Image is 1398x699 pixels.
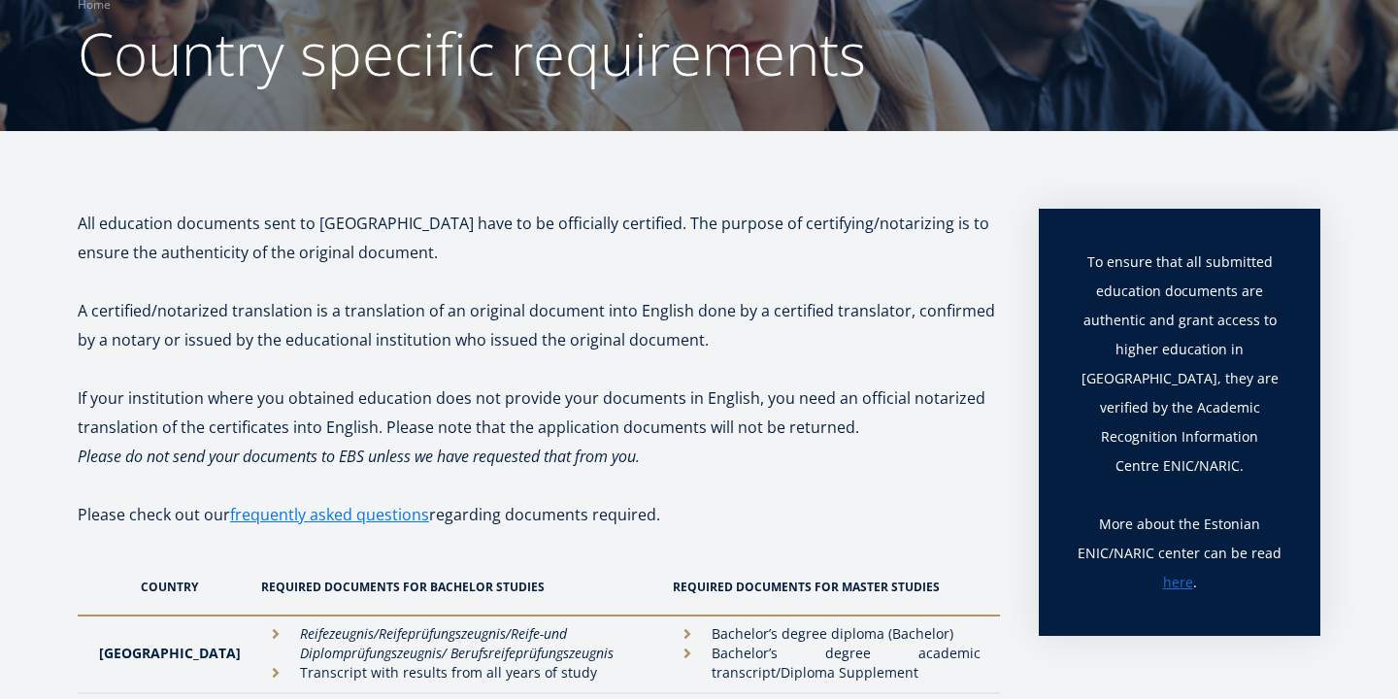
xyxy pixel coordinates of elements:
strong: [GEOGRAPHIC_DATA] [99,644,241,662]
em: Please do not send your documents to EBS unless we have requested that from you. [78,446,640,467]
a: frequently asked questions [230,500,429,529]
p: Please check out our regarding documents required. [78,500,1000,558]
p: All education documents sent to [GEOGRAPHIC_DATA] have to be officially certified. The purpose of... [78,209,1000,267]
a: here [1163,568,1193,597]
p: A certified/notarized translation is a translation of an original document into English done by a... [78,296,1000,354]
li: Bachelor’s degree academic transcript/Diploma Supplement [673,644,981,682]
p: If your institution where you obtained education does not provide your documents in English, you ... [78,383,1000,442]
th: Country [78,558,251,616]
li: Transcript with results from all years of study [261,663,653,682]
th: Required documents for Master studies [663,558,1000,616]
p: More about the Estonian ENIC/NARIC center can be read . [1078,510,1281,597]
th: Required documents for Bachelor studies [251,558,663,616]
span: Country specific requirements [78,14,866,93]
em: und Diplomprüfungszeugnis/ Berufsreifeprüfungszeugnis [300,624,614,662]
em: Reifezeugnis/Reifeprüfungszeugnis/Reife- [300,624,544,643]
p: To ensure that all submitted education documents are authentic and grant access to higher educati... [1078,248,1281,510]
li: Bachelor’s degree diploma (Bachelor) [673,624,981,644]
